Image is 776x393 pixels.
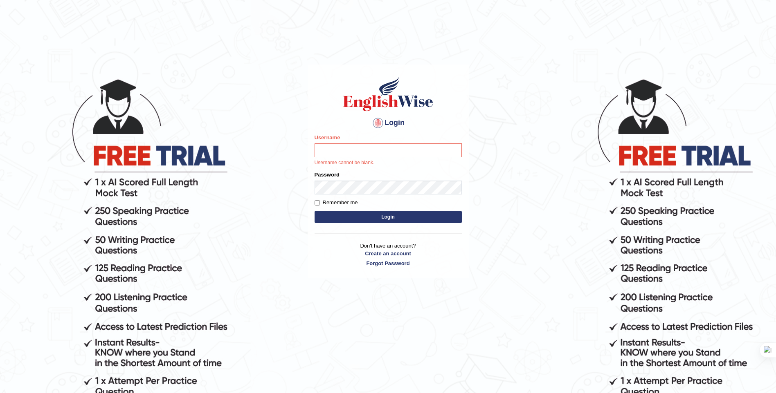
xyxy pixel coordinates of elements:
[315,171,340,179] label: Password
[315,159,462,167] p: Username cannot be blank.
[315,250,462,257] a: Create an account
[315,200,320,205] input: Remember me
[315,242,462,267] p: Don't have an account?
[315,134,340,141] label: Username
[342,76,435,112] img: Logo of English Wise sign in for intelligent practice with AI
[315,116,462,130] h4: Login
[315,199,358,207] label: Remember me
[315,259,462,267] a: Forgot Password
[315,211,462,223] button: Login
